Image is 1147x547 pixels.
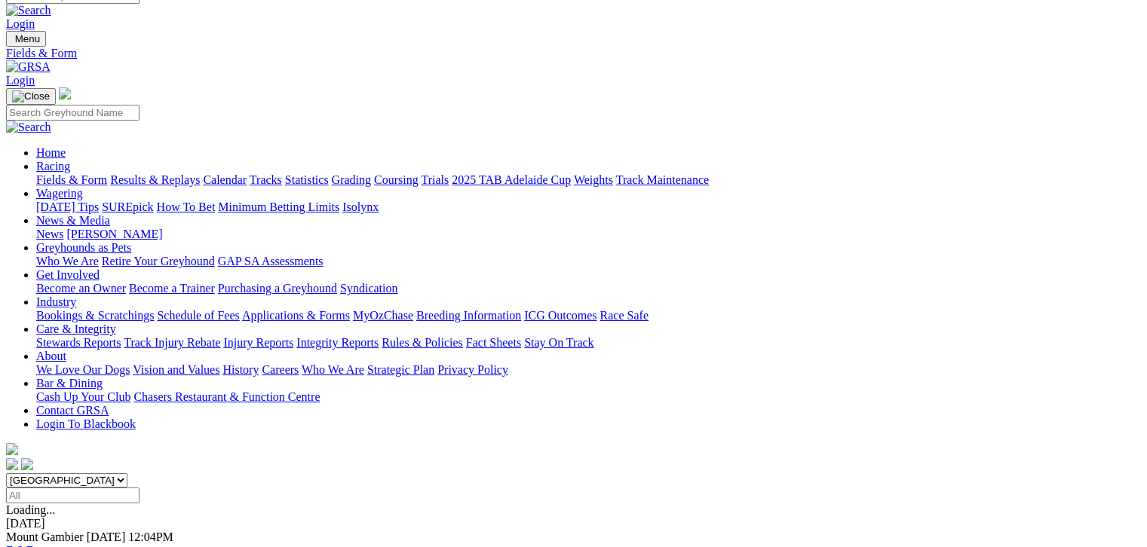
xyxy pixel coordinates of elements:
[6,503,55,516] span: Loading...
[36,282,126,295] a: Become an Owner
[36,295,76,308] a: Industry
[36,187,83,200] a: Wagering
[133,363,219,376] a: Vision and Values
[262,363,299,376] a: Careers
[36,160,70,173] a: Racing
[250,173,282,186] a: Tracks
[437,363,508,376] a: Privacy Policy
[36,417,136,430] a: Login To Blackbook
[36,336,121,349] a: Stewards Reports
[218,255,324,267] a: GAP SA Assessments
[36,363,1141,377] div: About
[36,228,1141,241] div: News & Media
[466,336,521,349] a: Fact Sheets
[6,121,51,134] img: Search
[15,33,40,44] span: Menu
[36,214,110,227] a: News & Media
[416,309,521,322] a: Breeding Information
[87,530,126,543] span: [DATE]
[421,173,449,186] a: Trials
[36,173,107,186] a: Fields & Form
[222,363,259,376] a: History
[66,228,162,240] a: [PERSON_NAME]
[242,309,350,322] a: Applications & Forms
[524,336,593,349] a: Stay On Track
[36,322,116,335] a: Care & Integrity
[36,350,66,362] a: About
[6,88,56,105] button: Toggle navigation
[36,282,1141,295] div: Get Involved
[6,530,84,543] span: Mount Gambier
[21,458,33,470] img: twitter.svg
[133,390,320,403] a: Chasers Restaurant & Function Centre
[59,87,71,99] img: logo-grsa-white.png
[36,336,1141,350] div: Care & Integrity
[6,47,1141,60] a: Fields & Form
[36,390,130,403] a: Cash Up Your Club
[110,173,200,186] a: Results & Replays
[203,173,247,186] a: Calendar
[102,200,153,213] a: SUREpick
[285,173,329,186] a: Statistics
[36,363,130,376] a: We Love Our Dogs
[36,146,66,159] a: Home
[382,336,463,349] a: Rules & Policies
[452,173,571,186] a: 2025 TAB Adelaide Cup
[6,4,51,17] img: Search
[218,282,337,295] a: Purchasing a Greyhound
[6,74,35,87] a: Login
[223,336,293,349] a: Injury Reports
[6,105,140,121] input: Search
[374,173,419,186] a: Coursing
[36,377,103,390] a: Bar & Dining
[6,31,46,47] button: Toggle navigation
[6,487,140,503] input: Select date
[36,309,154,322] a: Bookings & Scratchings
[102,255,215,267] a: Retire Your Greyhound
[574,173,613,186] a: Weights
[342,200,379,213] a: Isolynx
[128,530,173,543] span: 12:04PM
[36,309,1141,322] div: Industry
[600,309,648,322] a: Race Safe
[6,17,35,30] a: Login
[36,255,1141,268] div: Greyhounds as Pets
[36,173,1141,187] div: Racing
[36,228,63,240] a: News
[332,173,371,186] a: Grading
[36,390,1141,404] div: Bar & Dining
[124,336,220,349] a: Track Injury Rebate
[12,90,50,102] img: Close
[36,255,99,267] a: Who We Are
[157,200,216,213] a: How To Bet
[6,458,18,470] img: facebook.svg
[302,363,364,376] a: Who We Are
[6,60,51,74] img: GRSA
[157,309,239,322] a: Schedule of Fees
[36,268,100,281] a: Get Involved
[218,200,339,213] a: Minimum Betting Limits
[353,309,413,322] a: MyOzChase
[296,336,379,349] a: Integrity Reports
[524,309,597,322] a: ICG Outcomes
[6,517,1141,530] div: [DATE]
[340,282,397,295] a: Syndication
[36,241,131,254] a: Greyhounds as Pets
[36,404,109,417] a: Contact GRSA
[367,363,434,376] a: Strategic Plan
[36,200,1141,214] div: Wagering
[6,443,18,455] img: logo-grsa-white.png
[36,200,99,213] a: [DATE] Tips
[129,282,215,295] a: Become a Trainer
[616,173,709,186] a: Track Maintenance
